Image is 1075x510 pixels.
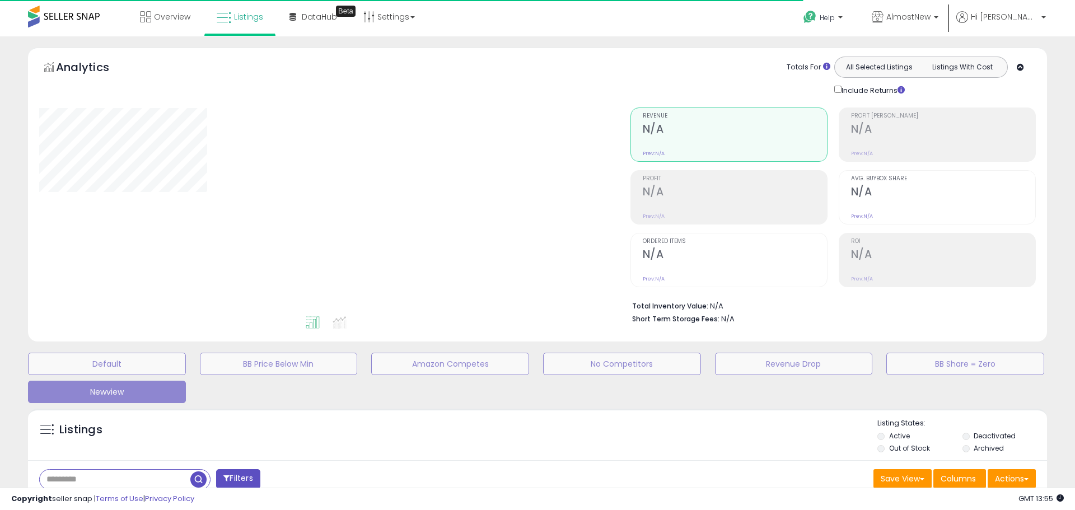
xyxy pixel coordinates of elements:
h5: Analytics [56,59,131,78]
small: Prev: N/A [851,275,873,282]
span: Profit [PERSON_NAME] [851,113,1035,119]
button: BB Price Below Min [200,353,358,375]
span: Profit [643,176,827,182]
a: Help [794,2,854,36]
button: All Selected Listings [838,60,921,74]
small: Prev: N/A [643,150,665,157]
small: Prev: N/A [851,150,873,157]
h2: N/A [643,123,827,138]
span: ROI [851,238,1035,245]
button: Default [28,353,186,375]
button: Amazon Competes [371,353,529,375]
li: N/A [632,298,1027,312]
span: Listings [234,11,263,22]
h2: N/A [851,248,1035,263]
span: N/A [721,314,735,324]
div: Tooltip anchor [336,6,356,17]
span: Help [820,13,835,22]
div: Include Returns [826,83,918,96]
button: Listings With Cost [920,60,1004,74]
span: DataHub [302,11,337,22]
i: Get Help [803,10,817,24]
small: Prev: N/A [851,213,873,219]
strong: Copyright [11,493,52,504]
h2: N/A [851,185,1035,200]
div: Totals For [787,62,830,73]
button: Newview [28,381,186,403]
h2: N/A [643,248,827,263]
span: Revenue [643,113,827,119]
div: seller snap | | [11,494,194,504]
h2: N/A [643,185,827,200]
h2: N/A [851,123,1035,138]
button: No Competitors [543,353,701,375]
span: AlmostNew [886,11,931,22]
span: Overview [154,11,190,22]
a: Hi [PERSON_NAME] [956,11,1046,36]
span: Avg. Buybox Share [851,176,1035,182]
small: Prev: N/A [643,213,665,219]
span: Hi [PERSON_NAME] [971,11,1038,22]
span: Ordered Items [643,238,827,245]
button: BB Share = Zero [886,353,1044,375]
button: Revenue Drop [715,353,873,375]
b: Total Inventory Value: [632,301,708,311]
b: Short Term Storage Fees: [632,314,719,324]
small: Prev: N/A [643,275,665,282]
